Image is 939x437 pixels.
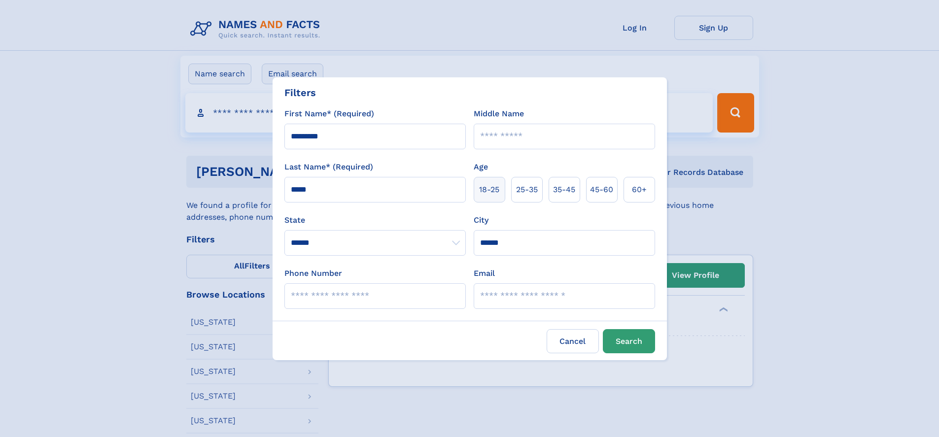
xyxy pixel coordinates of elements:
[479,184,499,196] span: 18‑25
[590,184,613,196] span: 45‑60
[284,214,466,226] label: State
[474,161,488,173] label: Age
[284,161,373,173] label: Last Name* (Required)
[474,108,524,120] label: Middle Name
[632,184,647,196] span: 60+
[516,184,538,196] span: 25‑35
[284,85,316,100] div: Filters
[284,108,374,120] label: First Name* (Required)
[474,214,488,226] label: City
[553,184,575,196] span: 35‑45
[474,268,495,279] label: Email
[547,329,599,353] label: Cancel
[603,329,655,353] button: Search
[284,268,342,279] label: Phone Number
